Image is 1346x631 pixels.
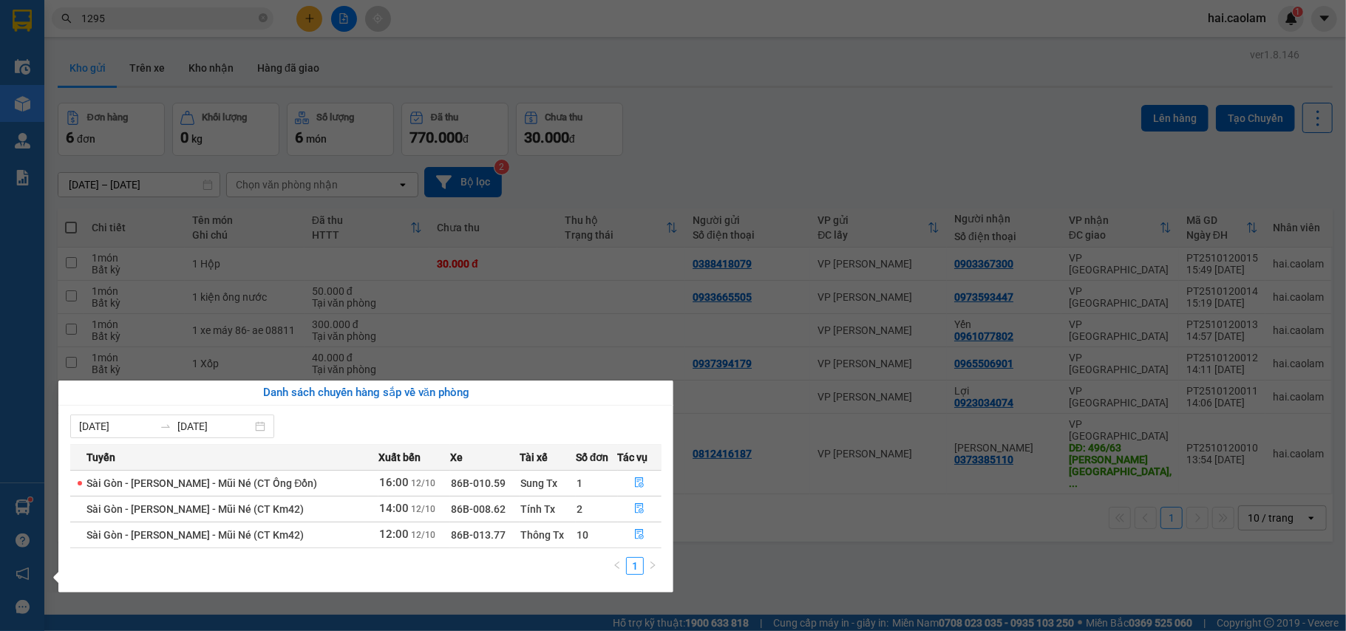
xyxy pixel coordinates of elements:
[411,504,435,514] span: 12/10
[520,475,575,491] div: Sung Tx
[576,449,609,465] span: Số đơn
[520,501,575,517] div: Tính Tx
[634,503,645,515] span: file-done
[70,384,662,402] div: Danh sách chuyến hàng sắp về văn phòng
[177,418,252,434] input: Đến ngày
[160,420,171,432] span: swap-right
[619,497,662,521] button: file-done
[613,561,622,570] span: left
[378,449,421,465] span: Xuất bến
[379,528,409,541] span: 12:00
[577,529,588,541] span: 10
[379,502,409,515] span: 14:00
[608,557,626,575] button: left
[520,527,575,543] div: Thông Tx
[86,449,115,465] span: Tuyến
[608,557,626,575] li: Previous Page
[577,477,582,489] span: 1
[619,523,662,547] button: file-done
[577,503,582,515] span: 2
[379,476,409,489] span: 16:00
[644,557,662,575] button: right
[160,420,171,432] span: to
[644,557,662,575] li: Next Page
[411,530,435,540] span: 12/10
[86,529,304,541] span: Sài Gòn - [PERSON_NAME] - Mũi Né (CT Km42)
[86,503,304,515] span: Sài Gòn - [PERSON_NAME] - Mũi Né (CT Km42)
[451,529,506,541] span: 86B-013.77
[648,561,657,570] span: right
[520,449,548,465] span: Tài xế
[411,478,435,488] span: 12/10
[618,449,648,465] span: Tác vụ
[450,449,463,465] span: Xe
[626,557,644,575] li: 1
[634,477,645,489] span: file-done
[619,471,662,495] button: file-done
[451,477,506,489] span: 86B-010.59
[79,418,154,434] input: Từ ngày
[627,558,643,574] a: 1
[86,477,317,489] span: Sài Gòn - [PERSON_NAME] - Mũi Né (CT Ông Đồn)
[451,503,506,515] span: 86B-008.62
[634,529,645,541] span: file-done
